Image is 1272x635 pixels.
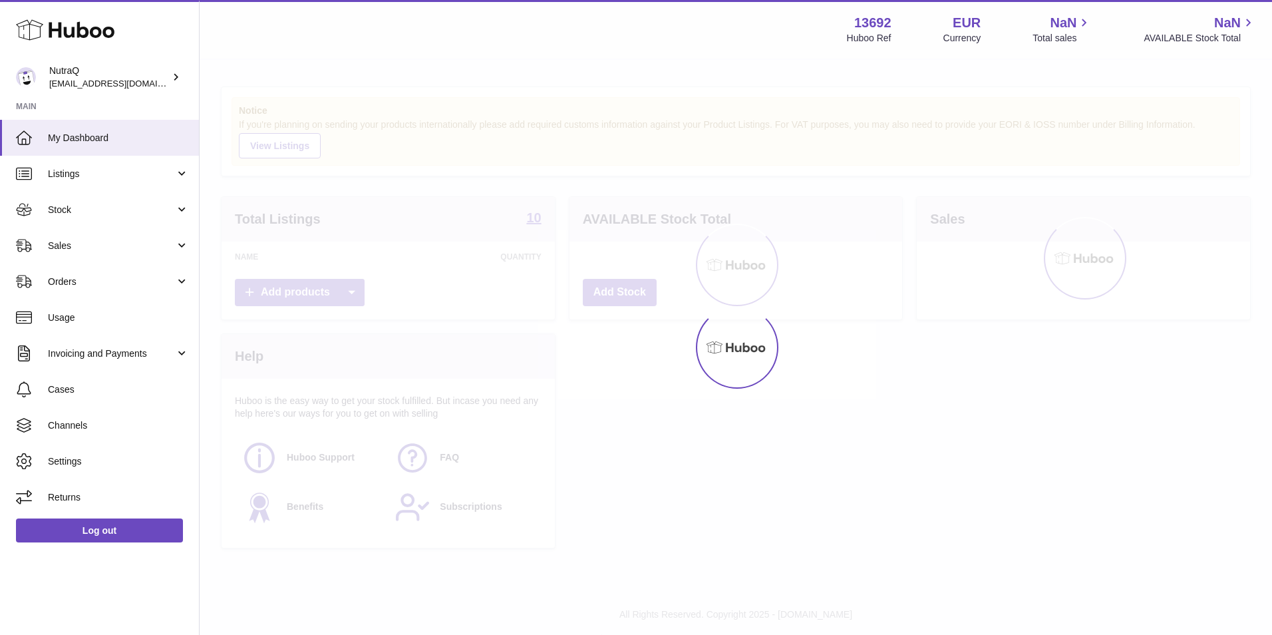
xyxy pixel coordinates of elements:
[1144,14,1256,45] a: NaN AVAILABLE Stock Total
[1214,14,1241,32] span: NaN
[48,455,189,468] span: Settings
[48,347,175,360] span: Invoicing and Payments
[48,204,175,216] span: Stock
[49,78,196,89] span: [EMAIL_ADDRESS][DOMAIN_NAME]
[48,132,189,144] span: My Dashboard
[943,32,981,45] div: Currency
[48,240,175,252] span: Sales
[16,519,183,542] a: Log out
[1033,32,1092,45] span: Total sales
[1050,14,1076,32] span: NaN
[16,67,36,87] img: log@nutraq.com
[48,383,189,396] span: Cases
[1144,32,1256,45] span: AVAILABLE Stock Total
[48,419,189,432] span: Channels
[1033,14,1092,45] a: NaN Total sales
[48,491,189,504] span: Returns
[48,312,189,324] span: Usage
[953,14,981,32] strong: EUR
[49,65,169,90] div: NutraQ
[48,276,175,288] span: Orders
[847,32,891,45] div: Huboo Ref
[854,14,891,32] strong: 13692
[48,168,175,180] span: Listings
